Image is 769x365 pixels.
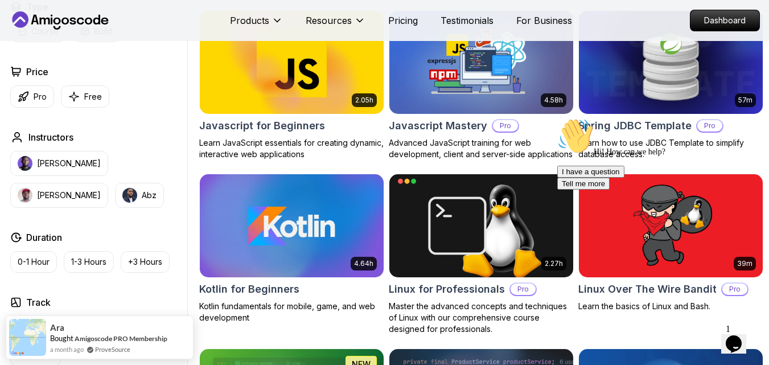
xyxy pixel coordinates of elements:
p: Kotlin fundamentals for mobile, game, and web development [199,301,384,323]
p: Master the advanced concepts and techniques of Linux with our comprehensive course designed for p... [389,301,574,335]
iframe: chat widget [721,319,758,354]
button: 0-1 Hour [10,251,57,273]
img: Kotlin for Beginners card [200,174,384,277]
p: Learn JavaScript essentials for creating dynamic, interactive web applications [199,137,384,160]
h2: Price [26,65,48,79]
a: ProveSource [95,345,130,354]
img: Javascript Mastery card [389,11,573,114]
a: Javascript for Beginners card2.05hJavascript for BeginnersLearn JavaScript essentials for creatin... [199,10,384,160]
p: Abz [142,190,157,201]
h2: Javascript Mastery [389,118,487,134]
h2: Track [26,296,51,309]
button: instructor img[PERSON_NAME] [10,183,108,208]
p: Pro [511,284,536,295]
h2: Javascript for Beginners [199,118,325,134]
p: 57m [738,96,752,105]
p: Products [230,14,269,27]
a: Linux for Professionals card2.27hLinux for ProfessionalsProMaster the advanced concepts and techn... [389,174,574,335]
a: Testimonials [441,14,494,27]
p: 2.27h [545,259,563,268]
p: Dashboard [690,10,759,31]
button: Free [61,85,109,108]
img: Javascript for Beginners card [200,11,384,114]
span: a month ago [50,345,84,354]
button: Products [230,14,283,36]
p: Resources [306,14,352,27]
img: Linux for Professionals card [389,174,573,277]
h2: Instructors [28,130,73,144]
a: Pricing [388,14,418,27]
p: 1-3 Hours [71,256,106,268]
iframe: chat widget [553,113,758,314]
button: Pro [10,85,54,108]
img: Spring JDBC Template card [579,11,763,114]
img: provesource social proof notification image [9,319,46,356]
p: Pro [493,120,518,132]
button: Tell me more [5,64,57,76]
button: instructor img[PERSON_NAME] [10,151,108,176]
a: Amigoscode PRO Membership [75,334,167,343]
div: 👋Hi! How can we help?I have a questionTell me more [5,5,209,76]
button: Resources [306,14,365,36]
a: Spring JDBC Template card57mSpring JDBC TemplateProLearn how to use JDBC Template to simplify dat... [578,10,763,160]
p: 4.64h [354,259,373,268]
span: Ara [50,323,64,333]
img: instructor img [18,188,32,203]
a: Javascript Mastery card4.58hJavascript MasteryProAdvanced JavaScript training for web development... [389,10,574,160]
button: 1-3 Hours [64,251,114,273]
img: instructor img [122,188,137,203]
p: Pro [34,91,47,102]
button: instructor imgAbz [115,183,164,208]
p: Advanced JavaScript training for web development, client and server-side applications [389,137,574,160]
a: Dashboard [690,10,760,31]
button: +3 Hours [121,251,170,273]
span: Hi! How can we help? [5,34,113,43]
p: 0-1 Hour [18,256,50,268]
span: Bought [50,334,73,343]
p: [PERSON_NAME] [37,190,101,201]
p: 2.05h [355,96,373,105]
p: +3 Hours [128,256,162,268]
img: :wave: [5,5,41,41]
h2: Kotlin for Beginners [199,281,299,297]
h2: Linux for Professionals [389,281,505,297]
img: instructor img [18,156,32,171]
button: I have a question [5,52,72,64]
a: For Business [516,14,572,27]
p: 4.58h [544,96,563,105]
p: [PERSON_NAME] [37,158,101,169]
p: Free [84,91,102,102]
h2: Duration [26,231,62,244]
a: Kotlin for Beginners card4.64hKotlin for BeginnersKotlin fundamentals for mobile, game, and web d... [199,174,384,323]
